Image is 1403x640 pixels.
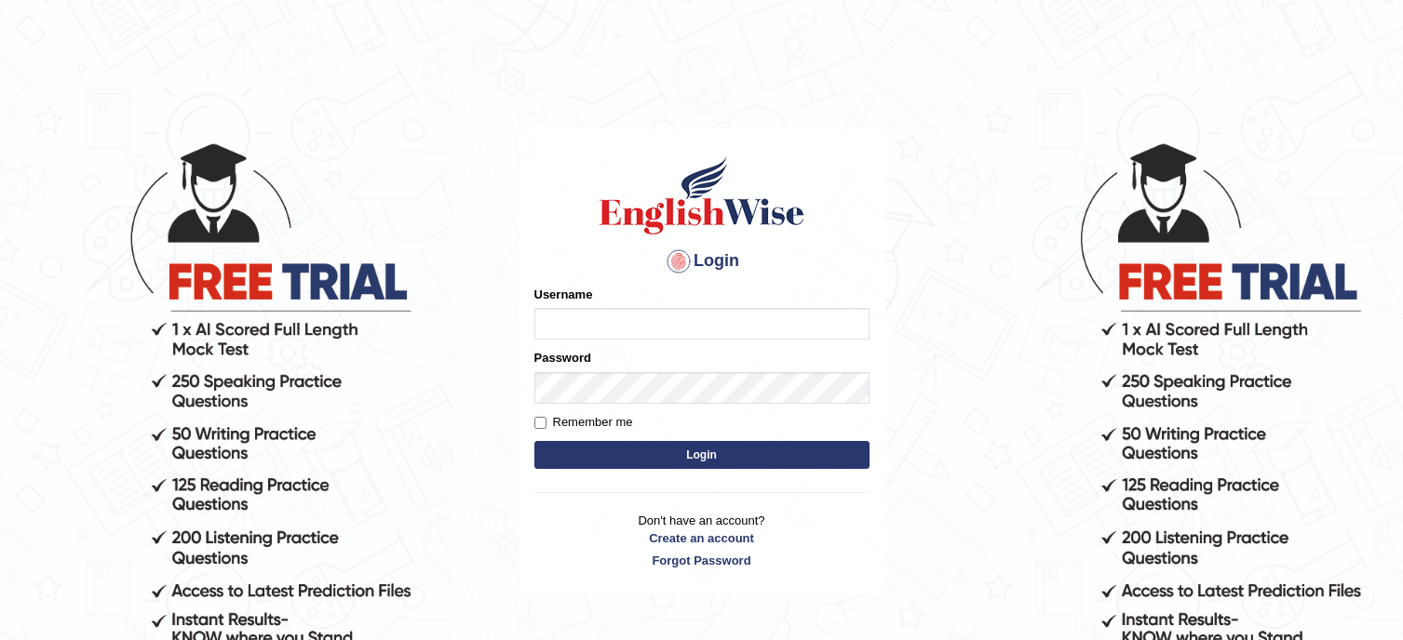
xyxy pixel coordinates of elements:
button: Login [534,441,870,469]
img: Logo of English Wise sign in for intelligent practice with AI [596,153,808,237]
input: Remember me [534,417,546,429]
label: Username [534,286,593,303]
a: Create an account [534,529,870,547]
label: Password [534,349,591,367]
label: Remember me [534,413,633,432]
p: Don't have an account? [534,512,870,569]
h4: Login [534,247,870,276]
a: Forgot Password [534,552,870,569]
